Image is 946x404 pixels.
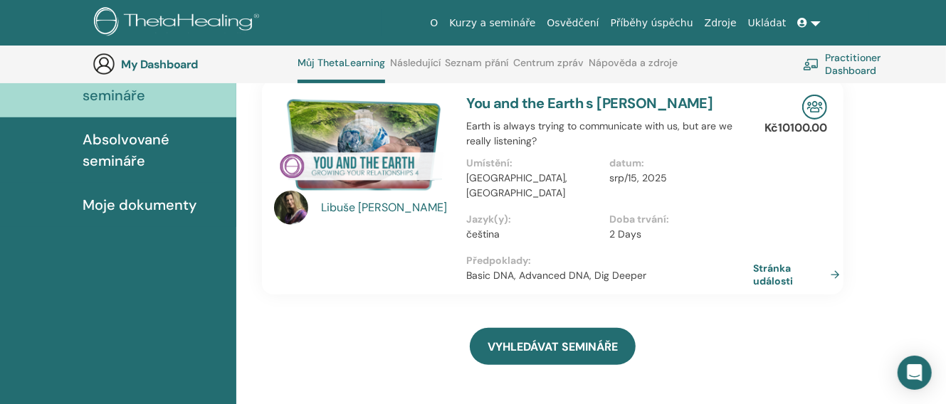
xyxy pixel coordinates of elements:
[610,212,745,227] p: Doba trvání :
[274,191,308,225] img: default.jpg
[298,57,385,83] a: Můj ThetaLearning
[742,10,792,36] a: Ukládat
[321,199,453,216] a: Libuše [PERSON_NAME]
[443,10,541,36] a: Kurzy a semináře
[466,227,601,242] p: čeština
[83,129,225,171] span: Absolvované semináře
[605,10,699,36] a: Příběhy úspěchu
[466,253,753,268] p: Předpoklady :
[470,328,636,365] a: VYHLEDÁVAT SEMINÁŘE
[446,57,509,80] a: Seznam přání
[610,171,745,186] p: srp/15, 2025
[488,339,618,354] span: VYHLEDÁVAT SEMINÁŘE
[274,95,449,195] img: You and the Earth
[802,95,827,119] img: In-Person Seminar
[466,171,601,201] p: [GEOGRAPHIC_DATA], [GEOGRAPHIC_DATA]
[699,10,742,36] a: Zdroje
[589,57,678,80] a: Nápověda a zdroje
[803,48,932,80] a: Practitioner Dashboard
[121,58,263,71] h3: My Dashboard
[83,63,218,106] span: Nadcházející semináře
[466,119,753,149] p: Earth is always trying to communicate with us, but are we really listening?
[466,268,753,283] p: Basic DNA, Advanced DNA, Dig Deeper
[542,10,605,36] a: Osvědčení
[83,194,196,216] span: Moje dokumenty
[424,10,443,36] a: O
[466,94,713,112] a: You and the Earth s [PERSON_NAME]
[610,156,745,171] p: datum :
[764,119,827,137] p: Kč10100.00
[898,356,932,390] div: Open Intercom Messenger
[466,212,601,227] p: Jazyk(y) :
[610,227,745,242] p: 2 Days
[803,58,819,71] img: chalkboard-teacher.svg
[466,156,601,171] p: Umístění :
[753,262,846,287] a: Stránka události
[390,57,441,80] a: Následující
[93,53,115,75] img: generic-user-icon.jpg
[513,57,584,80] a: Centrum zpráv
[94,7,264,39] img: logo.png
